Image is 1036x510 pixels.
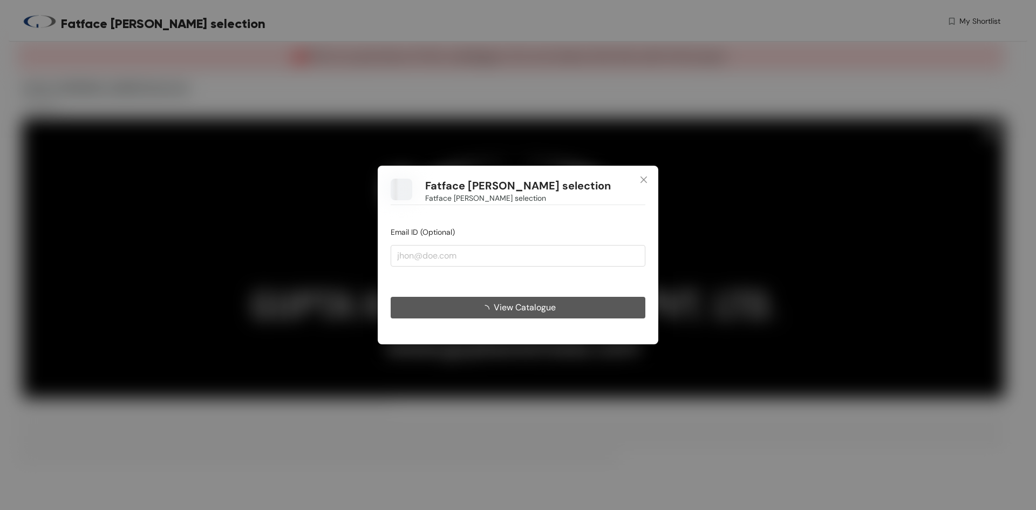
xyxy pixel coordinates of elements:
[391,227,455,237] span: Email ID (Optional)
[391,245,645,267] input: jhon@doe.com
[425,192,546,204] span: Fatface [PERSON_NAME] selection
[425,179,611,193] h1: Fatface [PERSON_NAME] selection
[391,179,412,200] img: Buyer Portal
[494,301,556,314] span: View Catalogue
[391,297,645,318] button: View Catalogue
[639,175,648,184] span: close
[629,166,658,195] button: Close
[481,305,494,314] span: loading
